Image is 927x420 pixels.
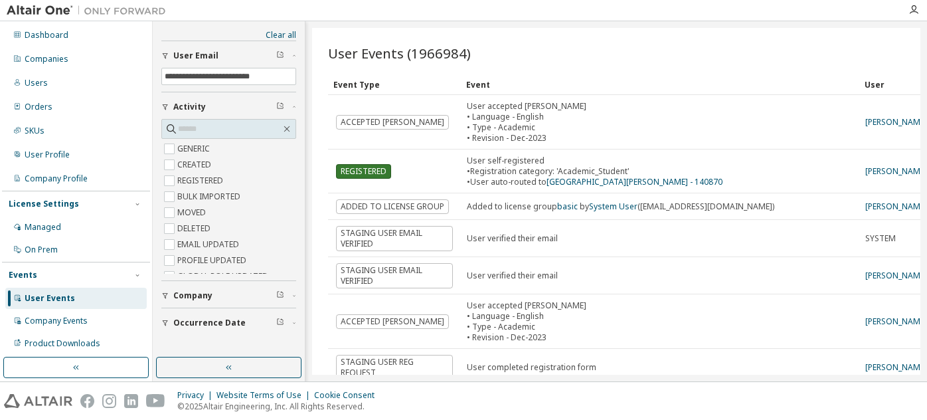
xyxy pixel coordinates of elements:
span: ADDED TO LICENSE GROUP [336,199,449,214]
span: ACCEPTED [PERSON_NAME] [336,115,449,130]
label: DELETED [177,221,213,237]
div: Managed [25,222,61,233]
button: User Email [161,41,296,70]
span: Clear filter [276,51,284,61]
a: [GEOGRAPHIC_DATA][PERSON_NAME] - 140870 [547,176,722,187]
button: Activity [161,92,296,122]
label: REGISTERED [177,173,226,189]
span: User Email [173,51,218,61]
div: Company Profile [25,173,88,184]
a: [PERSON_NAME] [865,362,927,373]
div: User Events [25,293,75,304]
label: PROFILE UPDATED [177,253,249,268]
label: GENERIC [177,141,212,157]
div: Company Events [25,316,88,326]
a: [PERSON_NAME] [865,270,927,281]
div: Event Type [333,74,456,95]
div: User self-registered • Registration category: 'Academic_Student' • User auto-routed to [467,156,722,187]
a: Clear all [161,30,296,41]
span: User completed registration form [467,362,596,373]
div: Privacy [177,390,216,401]
span: Activity [173,102,206,112]
span: Clear filter [276,318,284,328]
p: © 2025 Altair Engineering, Inc. All Rights Reserved. [177,401,382,412]
img: Altair One [7,4,173,17]
label: GLOBAL ROLE UPDATED [177,268,271,284]
a: [PERSON_NAME] [865,165,927,177]
a: System User [589,201,637,212]
div: Website Terms of Use [216,390,314,401]
div: User accepted [PERSON_NAME] • Language - English • Type - Academic • Revision - Dec-2023 [467,101,586,144]
a: basic [557,201,578,212]
span: SYSTEM [865,233,896,244]
div: Events [9,270,37,280]
span: User Events (1966984) [328,44,471,62]
div: Companies [25,54,68,64]
div: User accepted [PERSON_NAME] • Language - English • Type - Academic • Revision - Dec-2023 [467,300,586,343]
img: altair_logo.svg [4,394,72,408]
span: ACCEPTED [PERSON_NAME] [336,314,449,329]
span: Clear filter [276,290,284,301]
label: CREATED [177,157,214,173]
div: Event [466,74,854,95]
img: facebook.svg [80,394,94,408]
span: User verified their email [467,233,558,244]
button: Occurrence Date [161,308,296,338]
span: User verified their email [467,270,558,281]
span: REGISTERED [336,164,391,179]
div: Product Downloads [25,338,100,349]
div: Dashboard [25,30,68,41]
img: linkedin.svg [124,394,138,408]
button: Company [161,281,296,310]
a: [PERSON_NAME] [865,201,927,212]
span: STAGING USER EMAIL VERIFIED [336,226,453,251]
label: MOVED [177,205,209,221]
div: License Settings [9,199,79,209]
div: On Prem [25,245,58,255]
img: instagram.svg [102,394,116,408]
span: Clear filter [276,102,284,112]
label: BULK IMPORTED [177,189,243,205]
div: Added to license group by [467,201,774,212]
div: User Profile [25,150,70,160]
span: ([EMAIL_ADDRESS][DOMAIN_NAME]) [637,201,774,212]
div: Orders [25,102,52,112]
a: [PERSON_NAME] [865,116,927,128]
a: [PERSON_NAME] [865,316,927,327]
span: STAGING USER REG REQUEST [336,355,453,380]
span: Company [173,290,212,301]
img: youtube.svg [146,394,165,408]
div: Cookie Consent [314,390,382,401]
div: SKUs [25,126,44,136]
div: Users [25,78,48,88]
label: EMAIL UPDATED [177,237,242,253]
span: Occurrence Date [173,318,246,328]
span: STAGING USER EMAIL VERIFIED [336,263,453,288]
